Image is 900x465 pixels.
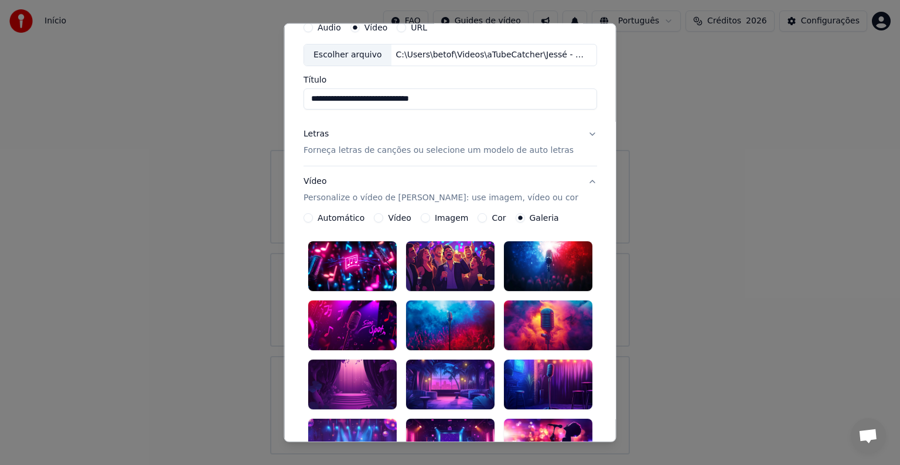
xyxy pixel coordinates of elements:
[391,49,590,61] div: C:\Users\betof\Videos\aTubeCatcher\Jessé - Estrela de Papel Carlitos.mp4
[304,119,597,166] button: LetrasForneça letras de canções ou selecione um modelo de auto letras
[304,145,574,156] p: Forneça letras de canções ou selecione um modelo de auto letras
[318,214,364,222] label: Automático
[364,23,387,32] label: Vídeo
[304,176,578,204] div: Vídeo
[304,166,597,213] button: VídeoPersonalize o vídeo de [PERSON_NAME]: use imagem, vídeo ou cor
[304,128,329,140] div: Letras
[434,214,468,222] label: Imagem
[529,214,558,222] label: Galeria
[492,214,506,222] label: Cor
[304,45,391,66] div: Escolher arquivo
[411,23,427,32] label: URL
[318,23,341,32] label: Áudio
[304,192,578,204] p: Personalize o vídeo de [PERSON_NAME]: use imagem, vídeo ou cor
[388,214,411,222] label: Vídeo
[304,76,597,84] label: Título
